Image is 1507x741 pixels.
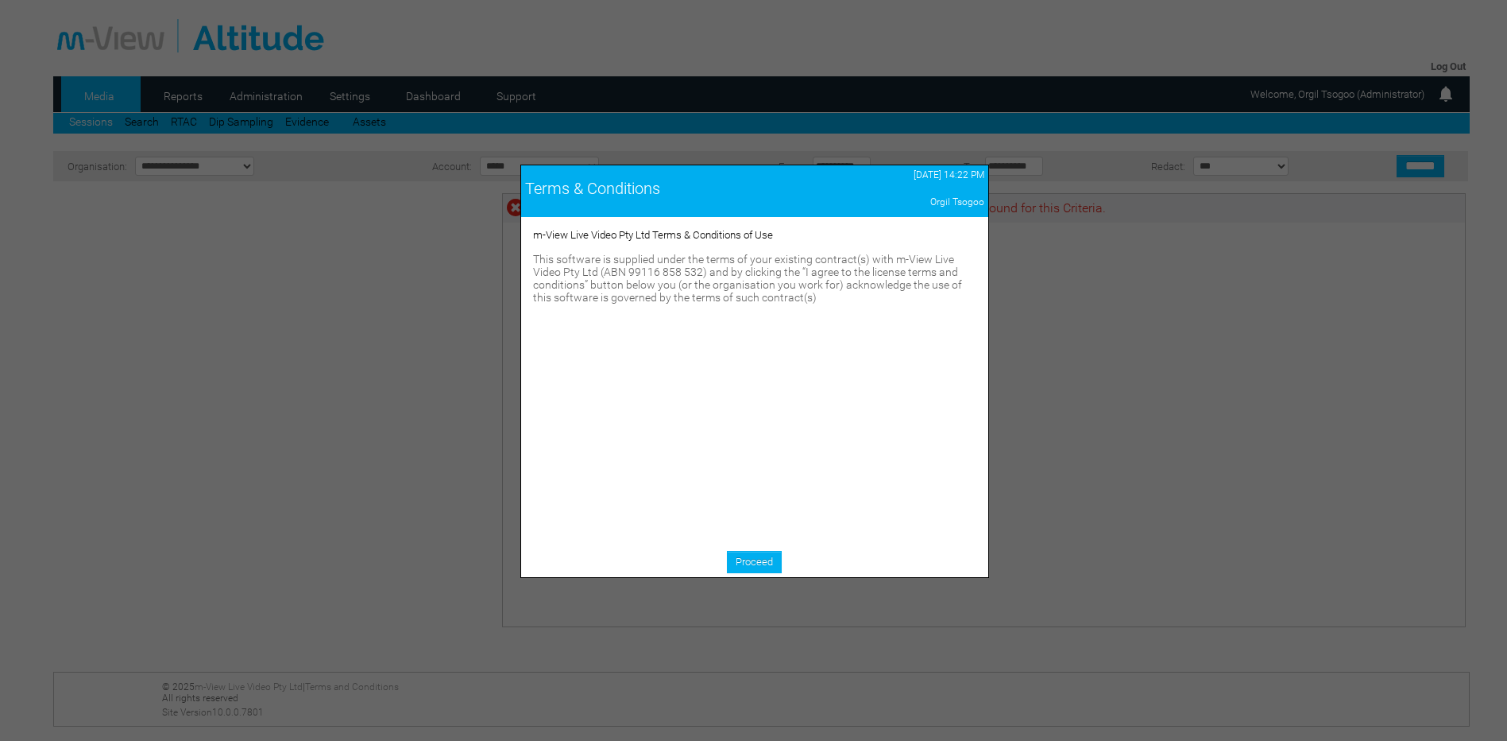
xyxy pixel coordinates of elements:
[822,192,988,211] td: Orgil Tsogoo
[533,229,773,241] span: m-View Live Video Pty Ltd Terms & Conditions of Use
[727,551,782,573] a: Proceed
[822,165,988,184] td: [DATE] 14:22 PM
[533,253,962,304] span: This software is supplied under the terms of your existing contract(s) with m-View Live Video Pty...
[525,179,818,198] div: Terms & Conditions
[1436,84,1455,103] img: bell24.png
